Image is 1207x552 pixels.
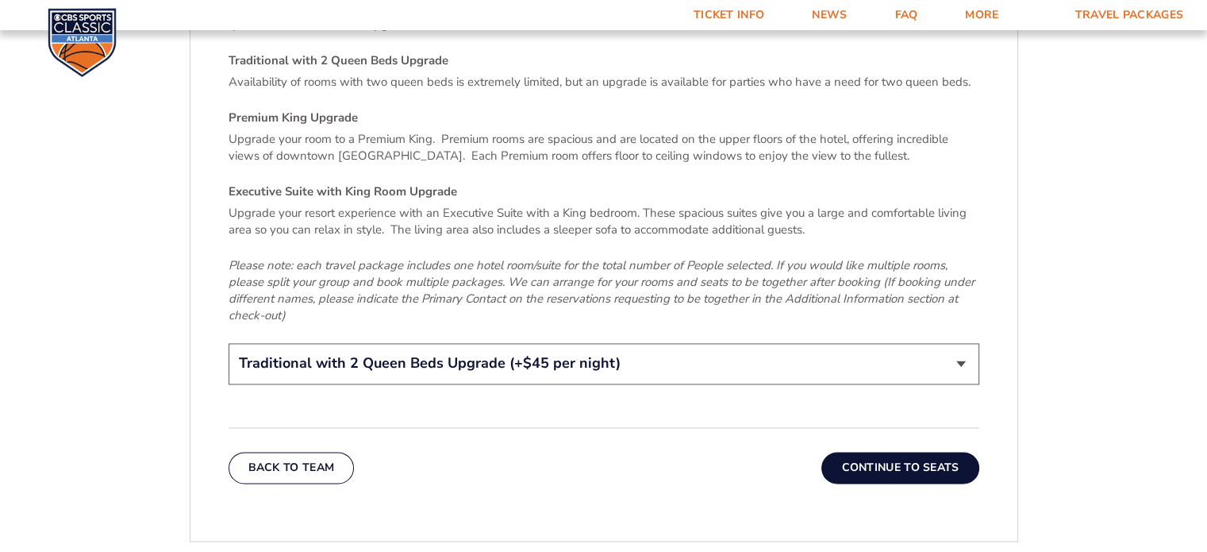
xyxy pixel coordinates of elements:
[821,452,978,484] button: Continue To Seats
[48,8,117,77] img: CBS Sports Classic
[229,131,979,164] p: Upgrade your room to a Premium King. Premium rooms are spacious and are located on the upper floo...
[229,110,979,126] h4: Premium King Upgrade
[229,74,979,91] p: Availability of rooms with two queen beds is extremely limited, but an upgrade is available for p...
[229,452,355,484] button: Back To Team
[229,52,979,69] h4: Traditional with 2 Queen Beds Upgrade
[229,183,979,200] h4: Executive Suite with King Room Upgrade
[229,257,974,323] em: Please note: each travel package includes one hotel room/suite for the total number of People sel...
[229,205,979,238] p: Upgrade your resort experience with an Executive Suite with a King bedroom. These spacious suites...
